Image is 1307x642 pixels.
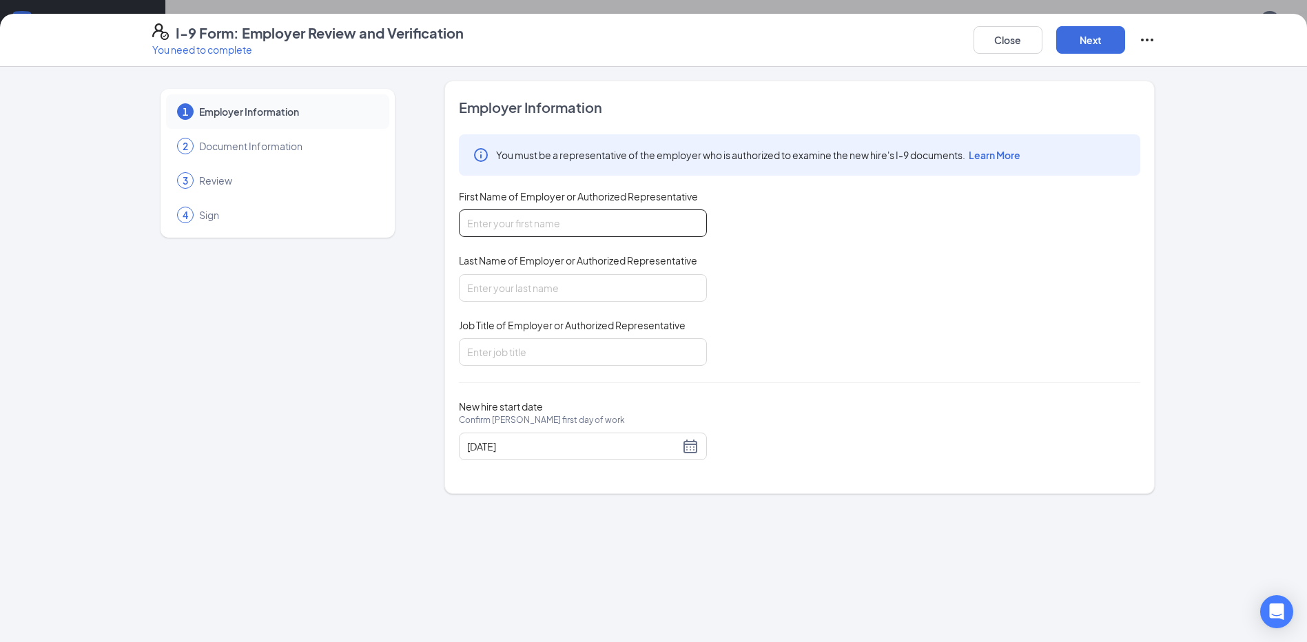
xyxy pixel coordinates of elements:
span: Confirm [PERSON_NAME] first day of work [459,413,625,427]
input: 09/15/2025 [467,439,679,454]
svg: Ellipses [1139,32,1155,48]
span: Last Name of Employer or Authorized Representative [459,253,697,267]
button: Close [974,26,1042,54]
span: 3 [183,174,188,187]
span: Sign [199,208,375,222]
span: Employer Information [459,98,1140,117]
input: Enter job title [459,338,707,366]
span: 4 [183,208,188,222]
a: Learn More [965,149,1020,161]
span: Employer Information [199,105,375,118]
h4: I-9 Form: Employer Review and Verification [176,23,464,43]
p: You need to complete [152,43,464,56]
span: New hire start date [459,400,625,441]
span: Learn More [969,149,1020,161]
span: 1 [183,105,188,118]
input: Enter your first name [459,209,707,237]
span: Job Title of Employer or Authorized Representative [459,318,686,332]
span: 2 [183,139,188,153]
span: You must be a representative of the employer who is authorized to examine the new hire's I-9 docu... [496,148,1020,162]
span: Document Information [199,139,375,153]
span: Review [199,174,375,187]
span: First Name of Employer or Authorized Representative [459,189,698,203]
svg: FormI9EVerifyIcon [152,23,169,40]
input: Enter your last name [459,274,707,302]
div: Open Intercom Messenger [1260,595,1293,628]
svg: Info [473,147,489,163]
button: Next [1056,26,1125,54]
